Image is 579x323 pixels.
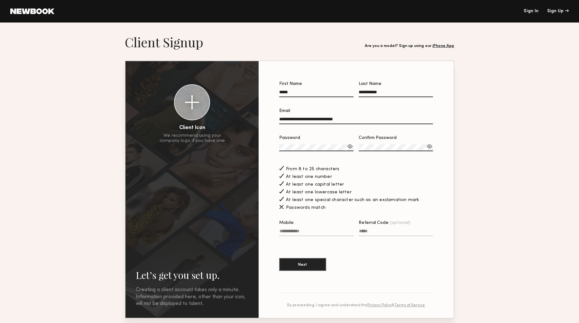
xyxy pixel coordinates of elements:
[286,190,352,195] span: At least one lowercase letter
[279,136,354,140] div: Password
[279,229,354,236] input: Mobile
[136,269,248,281] h2: Let’s get you set up.
[359,221,433,225] div: Referral Code
[359,144,433,151] input: Confirm Password
[279,258,326,271] button: Next
[547,9,569,14] div: Sign Up
[160,133,225,143] div: We recommend using your company logo if you have one
[286,175,332,179] span: At least one number
[136,287,248,308] div: Creating a client account takes only a minute. Information provided here, other than your icon, w...
[359,90,433,97] input: Last Name
[279,90,354,97] input: First Name
[286,206,326,210] span: Passwords match
[279,82,354,86] div: First Name
[279,221,354,225] div: Mobile
[279,117,433,124] input: Email
[367,303,392,307] a: Privacy Policy
[179,125,205,131] div: Client Icon
[365,44,454,48] div: Are you a model? Sign up using our
[279,144,354,151] input: Password
[524,9,538,14] a: Sign In
[279,109,433,113] div: Email
[390,221,410,225] span: (optional)
[359,82,433,86] div: Last Name
[359,229,433,236] input: Referral Code(optional)
[286,167,340,171] span: From 8 to 25 characters
[286,182,344,187] span: At least one capital letter
[279,303,433,308] div: By proceeding, I agree and understand the &
[286,198,419,202] span: At least one special character such as an exclamation mark
[125,34,203,50] h1: Client Signup
[394,303,425,307] a: Terms of Service
[432,44,454,48] a: iPhone App
[359,136,433,140] div: Confirm Password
